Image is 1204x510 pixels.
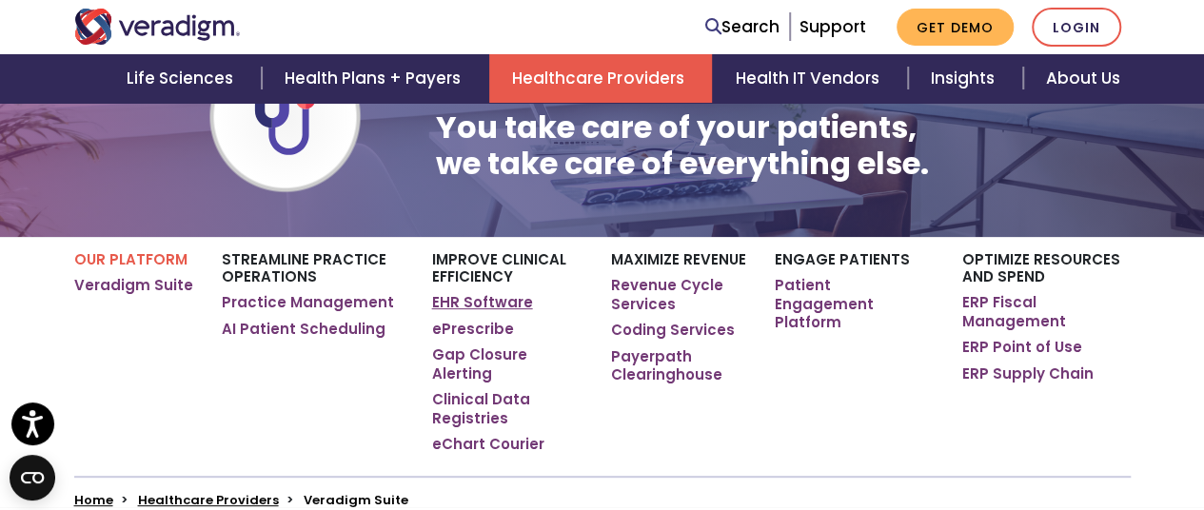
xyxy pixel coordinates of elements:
[435,109,928,183] h1: You take care of your patients, we take care of everything else.
[432,293,533,312] a: EHR Software
[611,276,746,313] a: Revenue Cycle Services
[432,435,544,454] a: eChart Courier
[1032,8,1121,47] a: Login
[1023,54,1143,103] a: About Us
[839,373,1181,487] iframe: Drift Chat Widget
[222,320,385,339] a: AI Patient Scheduling
[489,54,712,103] a: Healthcare Providers
[222,293,394,312] a: Practice Management
[611,321,735,340] a: Coding Services
[712,54,907,103] a: Health IT Vendors
[432,320,514,339] a: ePrescribe
[775,276,933,332] a: Patient Engagement Platform
[961,338,1081,357] a: ERP Point of Use
[908,54,1023,103] a: Insights
[961,364,1093,383] a: ERP Supply Chain
[10,455,55,500] button: Open CMP widget
[799,15,866,38] a: Support
[432,390,583,427] a: Clinical Data Registries
[705,14,780,40] a: Search
[897,9,1014,46] a: Get Demo
[74,491,113,509] a: Home
[961,293,1130,330] a: ERP Fiscal Management
[432,345,583,382] a: Gap Closure Alerting
[74,276,193,295] a: Veradigm Suite
[262,54,489,103] a: Health Plans + Payers
[611,347,746,384] a: Payerpath Clearinghouse
[104,54,262,103] a: Life Sciences
[74,9,241,45] img: Veradigm logo
[138,491,279,509] a: Healthcare Providers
